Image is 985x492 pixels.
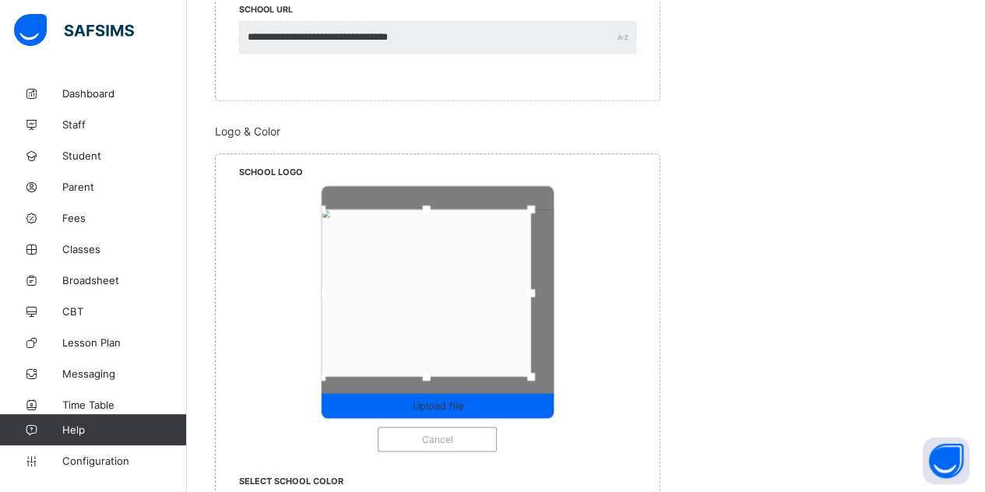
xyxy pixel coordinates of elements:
span: Parent [62,181,187,193]
span: Select School Color [239,476,343,487]
span: Classes [62,243,187,255]
span: CBT [62,305,187,318]
span: Messaging [62,367,187,380]
span: Configuration [62,455,186,467]
label: SCHOOL URL [239,5,293,15]
span: Fees [62,212,187,224]
span: Student [62,149,187,162]
span: Upload file [412,400,463,412]
span: Lesson Plan [62,336,187,349]
span: Logo & Color [215,125,660,138]
span: Time Table [62,399,187,411]
button: Open asap [923,438,969,484]
span: Cancel [390,434,484,445]
span: Help [62,423,186,436]
span: Dashboard [62,87,187,100]
span: Staff [62,118,187,131]
span: School Logo [239,167,303,177]
img: safsims [14,14,134,47]
span: Broadsheet [62,274,187,286]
